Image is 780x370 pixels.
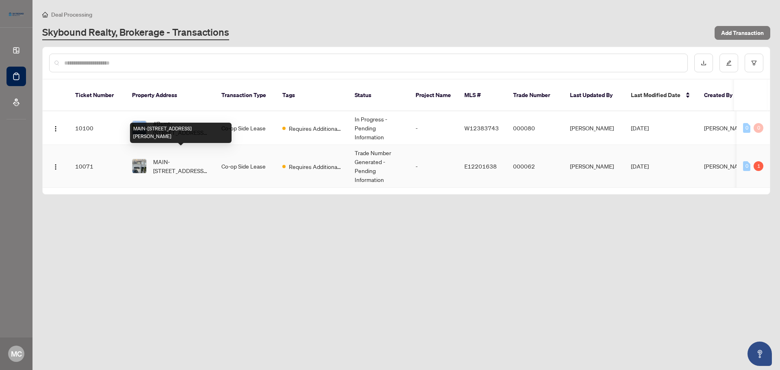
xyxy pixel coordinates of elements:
[409,111,458,145] td: -
[743,161,750,171] div: 0
[276,80,348,111] th: Tags
[698,80,746,111] th: Created By
[409,80,458,111] th: Project Name
[42,12,48,17] span: home
[130,123,232,143] div: MAIN-[STREET_ADDRESS][PERSON_NAME]
[42,26,229,40] a: Skybound Realty, Brokerage - Transactions
[715,26,770,40] button: Add Transaction
[69,80,126,111] th: Ticket Number
[743,123,750,133] div: 0
[132,159,146,173] img: thumbnail-img
[289,124,342,133] span: Requires Additional Docs
[153,157,208,175] span: MAIN-[STREET_ADDRESS][PERSON_NAME]
[464,162,497,170] span: E12201638
[631,162,649,170] span: [DATE]
[289,162,342,171] span: Requires Additional Docs
[624,80,698,111] th: Last Modified Date
[69,111,126,145] td: 10100
[215,80,276,111] th: Transaction Type
[6,10,26,18] img: logo
[754,161,763,171] div: 1
[49,121,62,134] button: Logo
[348,111,409,145] td: In Progress - Pending Information
[631,91,680,100] span: Last Modified Date
[348,145,409,188] td: Trade Number Generated - Pending Information
[49,160,62,173] button: Logo
[458,80,507,111] th: MLS #
[51,11,92,18] span: Deal Processing
[464,124,499,132] span: W12383743
[52,164,59,170] img: Logo
[694,54,713,72] button: download
[563,111,624,145] td: [PERSON_NAME]
[704,124,748,132] span: [PERSON_NAME]
[701,60,706,66] span: download
[747,342,772,366] button: Open asap
[563,145,624,188] td: [PERSON_NAME]
[215,111,276,145] td: Co-op Side Lease
[507,80,563,111] th: Trade Number
[132,121,146,135] img: thumbnail-img
[153,119,208,137] span: #Bsmt-[STREET_ADDRESS][PERSON_NAME]
[754,123,763,133] div: 0
[721,26,764,39] span: Add Transaction
[719,54,738,72] button: edit
[507,111,563,145] td: 000080
[745,54,763,72] button: filter
[126,80,215,111] th: Property Address
[751,60,757,66] span: filter
[563,80,624,111] th: Last Updated By
[11,348,22,359] span: MC
[215,145,276,188] td: Co-op Side Lease
[69,145,126,188] td: 10071
[409,145,458,188] td: -
[348,80,409,111] th: Status
[704,162,748,170] span: [PERSON_NAME]
[507,145,563,188] td: 000062
[726,60,732,66] span: edit
[631,124,649,132] span: [DATE]
[52,125,59,132] img: Logo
